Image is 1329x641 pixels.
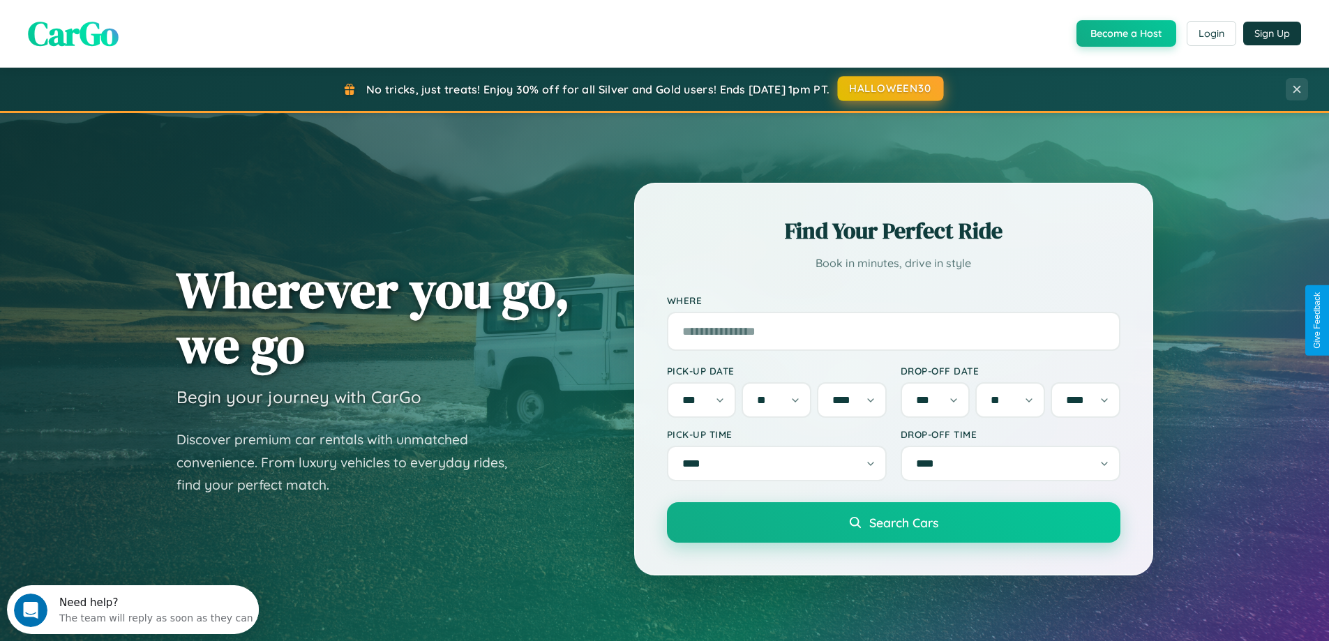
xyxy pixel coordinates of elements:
[28,10,119,56] span: CarGo
[6,6,260,44] div: Open Intercom Messenger
[869,515,938,530] span: Search Cars
[667,253,1120,273] p: Book in minutes, drive in style
[667,502,1120,543] button: Search Cars
[667,365,887,377] label: Pick-up Date
[1076,20,1176,47] button: Become a Host
[901,428,1120,440] label: Drop-off Time
[838,76,944,101] button: HALLOWEEN30
[1312,292,1322,349] div: Give Feedback
[366,82,829,96] span: No tricks, just treats! Enjoy 30% off for all Silver and Gold users! Ends [DATE] 1pm PT.
[14,594,47,627] iframe: Intercom live chat
[177,386,421,407] h3: Begin your journey with CarGo
[177,428,525,497] p: Discover premium car rentals with unmatched convenience. From luxury vehicles to everyday rides, ...
[667,294,1120,306] label: Where
[1243,22,1301,45] button: Sign Up
[177,262,570,372] h1: Wherever you go, we go
[7,585,259,634] iframe: Intercom live chat discovery launcher
[1187,21,1236,46] button: Login
[52,23,246,38] div: The team will reply as soon as they can
[52,12,246,23] div: Need help?
[901,365,1120,377] label: Drop-off Date
[667,428,887,440] label: Pick-up Time
[667,216,1120,246] h2: Find Your Perfect Ride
